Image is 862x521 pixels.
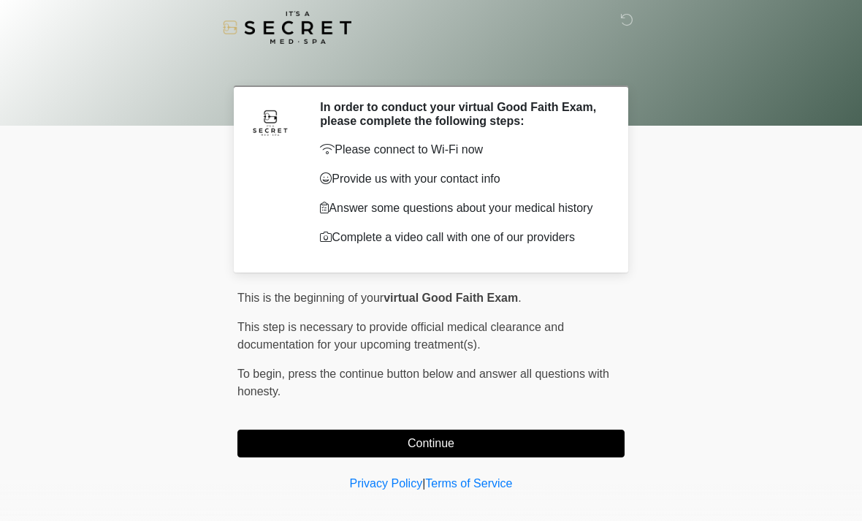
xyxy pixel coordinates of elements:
[237,292,384,304] span: This is the beginning of your
[237,368,288,380] span: To begin,
[320,229,603,246] p: Complete a video call with one of our providers
[223,11,351,44] img: It's A Secret Med Spa Logo
[422,477,425,490] a: |
[237,368,609,398] span: press the continue button below and answer all questions with honesty.
[350,477,423,490] a: Privacy Policy
[226,53,636,80] h1: ‎ ‎
[320,170,603,188] p: Provide us with your contact info
[320,199,603,217] p: Answer some questions about your medical history
[237,430,625,457] button: Continue
[384,292,518,304] strong: virtual Good Faith Exam
[518,292,521,304] span: .
[320,100,603,128] h2: In order to conduct your virtual Good Faith Exam, please complete the following steps:
[248,100,292,144] img: Agent Avatar
[320,141,603,159] p: Please connect to Wi-Fi now
[237,321,564,351] span: This step is necessary to provide official medical clearance and documentation for your upcoming ...
[425,477,512,490] a: Terms of Service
